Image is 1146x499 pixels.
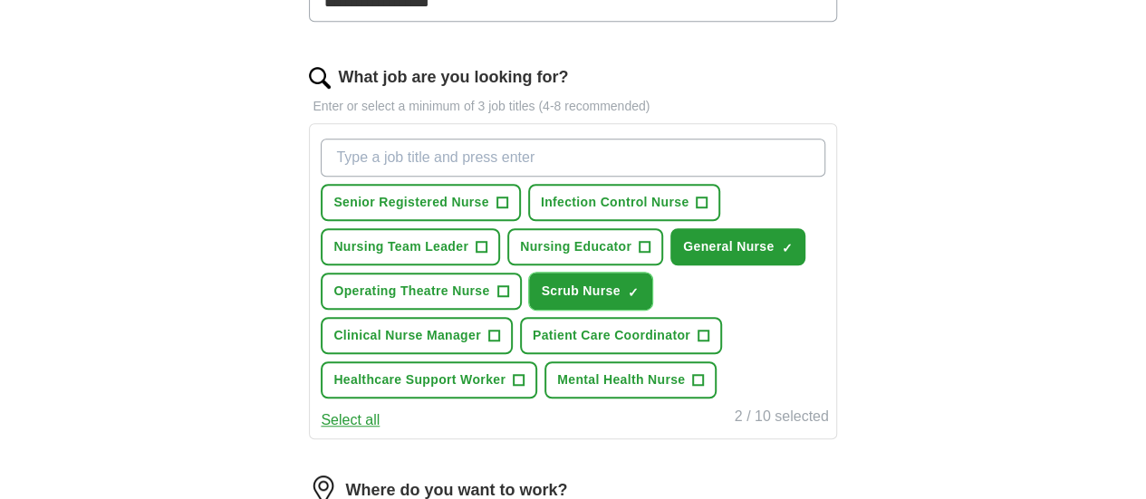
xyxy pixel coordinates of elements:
button: Scrub Nurse✓ [529,273,652,310]
span: Scrub Nurse [542,282,621,301]
button: Infection Control Nurse [528,184,721,221]
label: What job are you looking for? [338,65,568,90]
span: General Nurse [683,237,774,256]
button: Nursing Team Leader [321,228,500,265]
span: Mental Health Nurse [557,370,685,389]
button: Nursing Educator [507,228,663,265]
button: Select all [321,409,380,431]
span: ✓ [781,241,792,255]
span: Operating Theatre Nurse [333,282,489,301]
div: 2 / 10 selected [735,406,829,431]
span: Patient Care Coordinator [533,326,690,345]
button: Mental Health Nurse [544,361,717,398]
span: Healthcare Support Worker [333,370,506,389]
button: Clinical Nurse Manager [321,317,513,354]
button: Patient Care Coordinator [520,317,722,354]
button: Healthcare Support Worker [321,361,537,398]
span: Senior Registered Nurse [333,193,488,212]
input: Type a job title and press enter [321,139,824,177]
span: Nursing Team Leader [333,237,468,256]
button: Senior Registered Nurse [321,184,520,221]
span: Infection Control Nurse [541,193,689,212]
button: Operating Theatre Nurse [321,273,521,310]
span: Clinical Nurse Manager [333,326,481,345]
span: Nursing Educator [520,237,631,256]
p: Enter or select a minimum of 3 job titles (4-8 recommended) [309,97,836,116]
img: search.png [309,67,331,89]
button: General Nurse✓ [670,228,805,265]
span: ✓ [628,285,639,300]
